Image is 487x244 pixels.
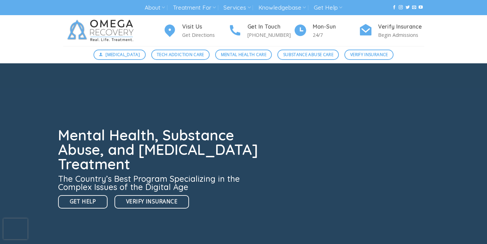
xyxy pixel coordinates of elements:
img: Omega Recovery [63,15,141,46]
a: Follow on Facebook [392,5,396,10]
p: Begin Admissions [378,31,424,39]
a: Get Help [58,195,108,209]
a: Follow on Instagram [399,5,403,10]
a: Mental Health Care [215,50,272,60]
span: Get Help [70,197,96,206]
h3: The Country’s Best Program Specializing in the Complex Issues of the Digital Age [58,174,262,191]
p: Get Directions [182,31,228,39]
a: [MEDICAL_DATA] [93,50,146,60]
h1: Mental Health, Substance Abuse, and [MEDICAL_DATA] Treatment [58,128,262,171]
span: Mental Health Care [221,51,266,58]
a: Services [223,1,251,14]
a: Visit Us Get Directions [163,22,228,39]
iframe: reCAPTCHA [3,219,27,239]
h4: Get In Touch [247,22,294,31]
h4: Mon-Sun [313,22,359,31]
span: Verify Insurance [126,197,177,206]
p: [PHONE_NUMBER] [247,31,294,39]
h4: Verify Insurance [378,22,424,31]
a: Get Help [314,1,342,14]
a: Verify Insurance [114,195,189,209]
span: Substance Abuse Care [283,51,333,58]
a: Follow on YouTube [419,5,423,10]
a: Knowledgebase [258,1,306,14]
a: Verify Insurance [344,50,394,60]
a: Substance Abuse Care [277,50,339,60]
a: Follow on Twitter [406,5,410,10]
h4: Visit Us [182,22,228,31]
span: Tech Addiction Care [157,51,204,58]
a: About [145,1,165,14]
span: Verify Insurance [350,51,388,58]
a: Tech Addiction Care [151,50,210,60]
a: Treatment For [173,1,216,14]
a: Get In Touch [PHONE_NUMBER] [228,22,294,39]
a: Send us an email [412,5,416,10]
p: 24/7 [313,31,359,39]
a: Verify Insurance Begin Admissions [359,22,424,39]
span: [MEDICAL_DATA] [106,51,140,58]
